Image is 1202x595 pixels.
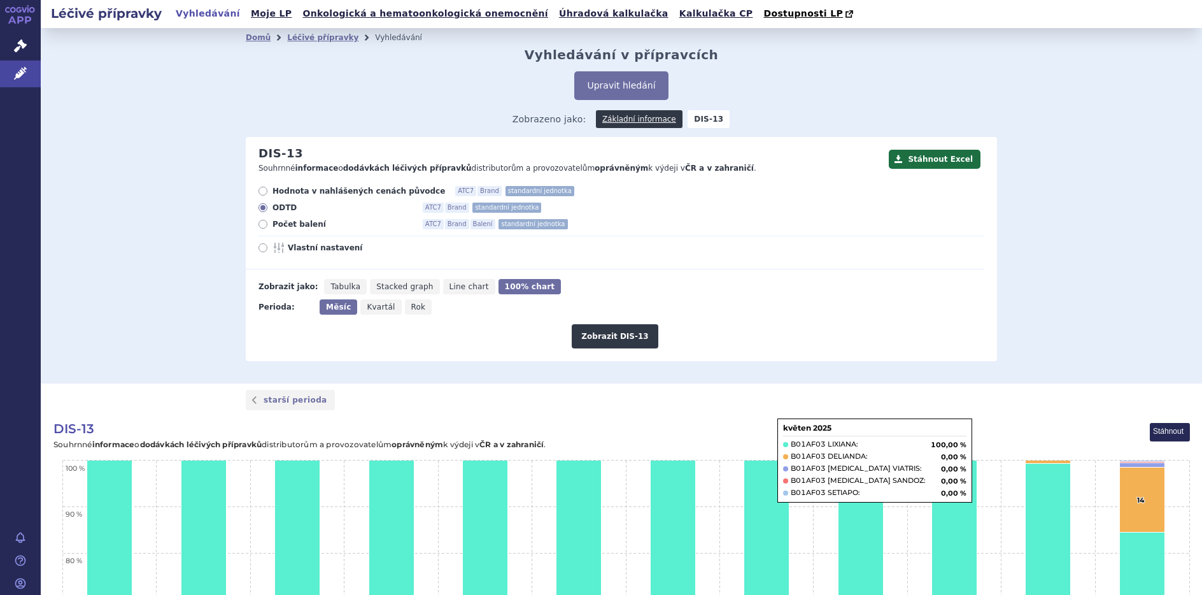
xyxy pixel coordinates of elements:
rect: červenec 2025, 14.11. B01AF03 DELIANDA. [1120,468,1165,533]
a: Onkologická a hematoonkologická onemocnění [299,5,552,22]
a: Domů [246,33,271,42]
g: B01AF03 EDOXABAN VIATRIS, bar series 3 of 5 with 12 bars. [1120,463,1165,468]
strong: informace [295,164,339,173]
span: Zobrazeno jako: [513,110,586,128]
strong: ČR a v zahraničí [685,164,754,173]
span: Balení [470,219,495,229]
span: Dostupnosti LP [763,8,843,18]
tspan: oprávněným [392,440,443,449]
g: B01AF03 DELIANDA, bar series 2 of 5 with 12 bars. [1026,461,1165,533]
g: B01AF03 SETIAPO, bar series 5 of 5 with 12 bars. [1120,461,1165,462]
button: Upravit hledání [574,71,668,100]
strong: DIS-13 [688,110,730,128]
span: Rok [411,303,426,312]
tspan: dodávkách léčivých přípravků [140,440,262,449]
h2: Léčivé přípravky [41,4,172,22]
tspan: informace [92,440,135,449]
a: Základní informace [596,110,682,128]
span: ODTD [272,203,413,213]
rect: červenec 2025, 0.19. B01AF03 SETIAPO. [1120,461,1165,462]
span: Brand [445,203,469,213]
h2: DIS-13 [258,147,303,161]
strong: dodávkách léčivých přípravků [343,164,472,173]
span: ATC7 [423,203,444,213]
rect: červenec 2025, 1.02. B01AF03 EDOXABAN VIATRIS. [1120,463,1165,468]
a: Dostupnosti LP [760,5,859,23]
span: Brand [477,186,502,196]
g: B01AF03 EDOXABAN SANDOZ, bar series 4 of 5 with 12 bars. [1120,462,1165,463]
button: View chart menu, DIS-13 [1150,424,1190,441]
span: DIS-13 [53,421,94,436]
span: Hodnota v nahlášených cenách původce [272,186,445,196]
span: ATC7 [455,186,476,196]
a: Úhradová kalkulačka [555,5,672,22]
text: 14 [1137,496,1145,505]
text: 90 % [66,510,82,519]
span: Vlastní nastavení [288,243,428,253]
a: Léčivé přípravky [287,33,358,42]
span: standardní jednotka [472,203,541,213]
a: Kalkulačka CP [675,5,757,22]
span: Tabulka [330,282,360,291]
button: Stáhnout Excel [889,150,980,169]
a: starší perioda [246,390,335,410]
span: standardní jednotka [498,219,567,229]
span: Počet balení [272,219,413,229]
text: 80 % [66,556,82,565]
text: Souhrnné o distributorům a provozovatelům k výdeji v . [53,440,546,449]
text: 100 % [66,464,85,473]
span: Měsíc [326,303,351,312]
div: Perioda: [258,299,313,315]
rect: červen 2025, 0.59. B01AF03 DELIANDA. [1026,461,1071,464]
span: Stacked graph [376,282,433,291]
rect: červenec 2025, 0.20. B01AF03 EDOXABAN SANDOZ. [1120,462,1165,463]
a: Moje LP [247,5,295,22]
button: Zobrazit DIS-13 [572,324,658,348]
a: Vyhledávání [172,5,244,22]
span: Line chart [449,282,489,291]
span: Kvartál [367,303,395,312]
span: standardní jednotka [506,186,574,196]
div: Zobrazit jako: [258,279,318,294]
strong: oprávněným [595,164,648,173]
h2: Vyhledávání v přípravcích [525,47,719,62]
p: Souhrnné o distributorům a provozovatelům k výdeji v . [258,163,882,174]
span: ATC7 [423,219,444,229]
span: Brand [445,219,469,229]
li: Vyhledávání [375,28,439,47]
tspan: ČR a v zahraničí [479,440,544,449]
span: 100% chart [505,282,555,291]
